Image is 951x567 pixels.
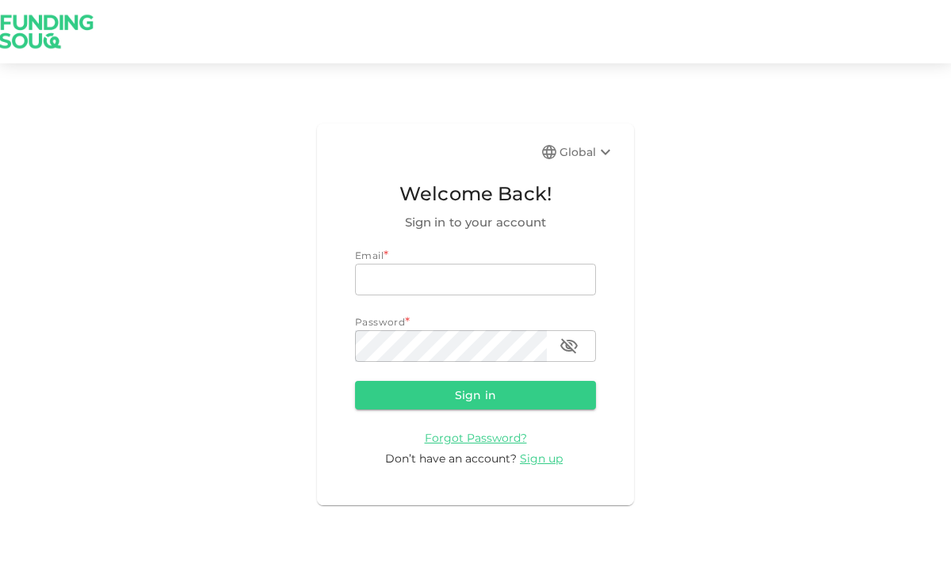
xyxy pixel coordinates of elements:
div: Global [560,143,615,162]
span: Email [355,249,384,261]
span: Password [355,316,405,328]
span: Don’t have an account? [385,451,517,466]
span: Forgot Password? [425,431,527,445]
span: Sign up [520,451,563,466]
button: Sign in [355,381,596,409]
a: Forgot Password? [425,430,527,445]
input: email [355,264,596,295]
span: Sign in to your account [355,213,596,232]
input: password [355,330,547,362]
span: Welcome Back! [355,179,596,209]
